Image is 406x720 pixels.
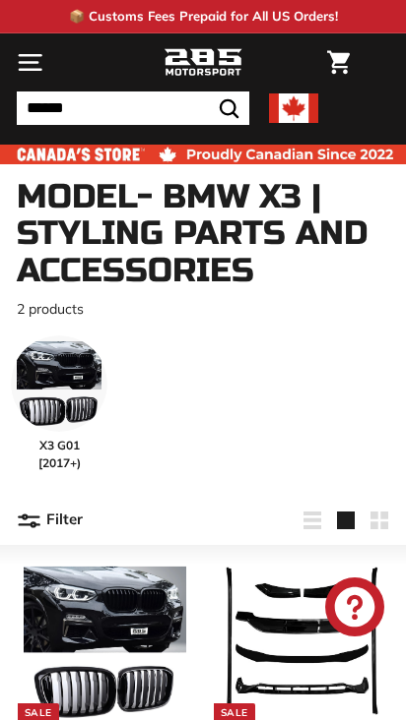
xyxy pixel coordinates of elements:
button: Filter [17,497,83,544]
img: Logo_285_Motorsport_areodynamics_components [164,46,242,80]
h1: Model- BMW X3 | Styling Parts and Accessories [17,179,389,289]
p: 2 products [17,299,389,320]
span: X3 G01 [2017+) [11,437,107,472]
input: Search [17,91,249,125]
inbox-online-store-chat: Shopify online store chat [319,577,390,641]
a: X3 G01 [2017+) [11,335,107,472]
a: Cart [317,34,360,90]
p: 📦 Customs Fees Prepaid for All US Orders! [69,7,338,27]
